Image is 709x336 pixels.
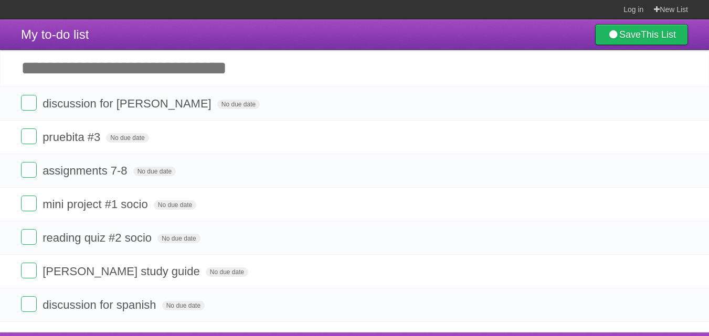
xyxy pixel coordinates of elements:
[43,198,151,211] span: mini project #1 socio
[43,298,158,311] span: discussion for spanish
[21,196,37,211] label: Done
[43,265,203,278] span: [PERSON_NAME] study guide
[43,231,154,244] span: reading quiz #2 socio
[206,267,248,277] span: No due date
[217,100,260,109] span: No due date
[106,133,149,143] span: No due date
[21,95,37,111] label: Done
[21,296,37,312] label: Done
[133,167,176,176] span: No due date
[21,162,37,178] label: Done
[21,27,89,41] span: My to-do list
[154,200,196,210] span: No due date
[43,164,130,177] span: assignments 7-8
[595,24,688,45] a: SaveThis List
[21,263,37,278] label: Done
[21,229,37,245] label: Done
[641,29,676,40] b: This List
[162,301,205,310] span: No due date
[43,97,214,110] span: discussion for [PERSON_NAME]
[157,234,200,243] span: No due date
[21,128,37,144] label: Done
[43,131,103,144] span: pruebita #3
